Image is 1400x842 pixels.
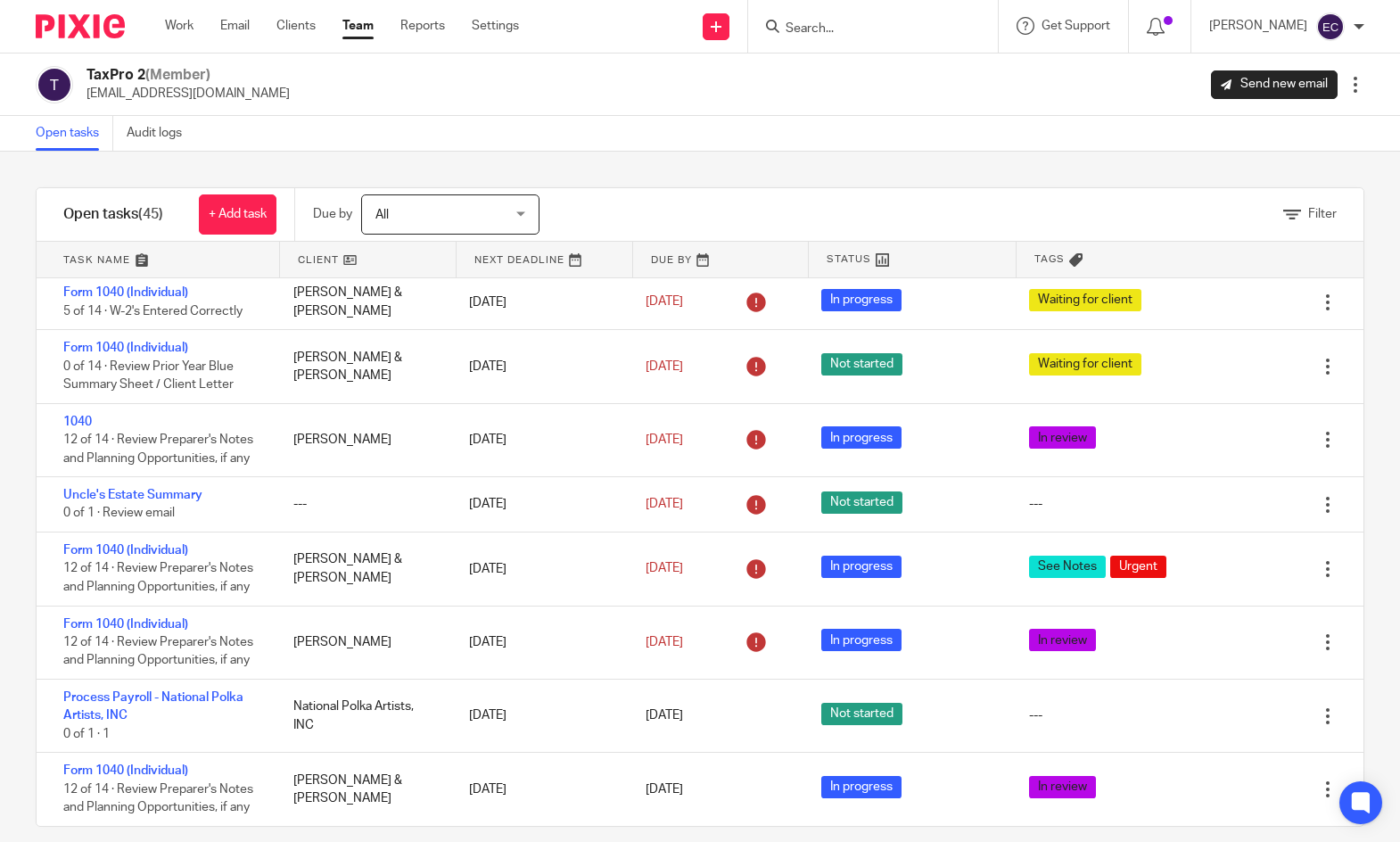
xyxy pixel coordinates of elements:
[821,703,902,725] span: Not started
[127,116,195,151] a: Audit logs
[145,68,210,82] span: (Member)
[451,349,627,384] div: [DATE]
[276,624,451,660] div: [PERSON_NAME]
[36,116,113,151] a: Open tasks
[451,772,627,807] div: [DATE]
[63,342,188,354] a: Form 1040 (Individual)
[63,416,92,428] a: 1040
[313,205,352,223] p: Due by
[821,353,902,376] span: Not started
[63,205,163,224] h1: Open tasks
[86,85,290,103] p: [EMAIL_ADDRESS][DOMAIN_NAME]
[1029,289,1141,311] span: Waiting for client
[451,698,627,733] div: [DATE]
[1029,706,1042,724] div: ---
[1110,556,1166,578] span: Urgent
[36,14,125,38] img: Pixie
[646,636,683,648] span: [DATE]
[63,691,243,722] a: Process Payroll - National Polka Artists, INC
[1029,353,1141,376] span: Waiting for client
[784,21,944,37] input: Search
[1316,12,1345,41] img: svg%3E
[138,207,163,221] span: (45)
[63,489,202,501] a: Uncle's Estate Summary
[451,624,627,660] div: [DATE]
[63,544,188,557] a: Form 1040 (Individual)
[1034,252,1065,267] span: Tags
[821,629,902,651] span: In progress
[165,17,194,35] a: Work
[1211,70,1338,99] a: Send new email
[1029,776,1096,798] span: In review
[1042,20,1110,32] span: Get Support
[276,486,451,522] div: ---
[646,710,683,722] span: [DATE]
[199,194,276,235] a: + Add task
[276,689,451,743] div: National Polka Artists, INC
[472,17,519,35] a: Settings
[220,17,250,35] a: Email
[451,551,627,587] div: [DATE]
[86,66,290,85] h2: TaxPro 2
[1308,208,1337,220] span: Filter
[63,783,253,814] span: 12 of 14 · Review Preparer's Notes and Planning Opportunities, if any
[63,286,188,299] a: Form 1040 (Individual)
[646,296,683,309] span: [DATE]
[1209,17,1307,35] p: [PERSON_NAME]
[63,360,234,392] span: 0 of 14 · Review Prior Year Blue Summary Sheet / Client Letter
[63,764,188,777] a: Form 1040 (Individual)
[646,360,683,373] span: [DATE]
[63,728,110,740] span: 0 of 1 · 1
[400,17,445,35] a: Reports
[1029,629,1096,651] span: In review
[63,636,253,667] span: 12 of 14 · Review Preparer's Notes and Planning Opportunities, if any
[276,275,451,329] div: [PERSON_NAME] & [PERSON_NAME]
[276,340,451,394] div: [PERSON_NAME] & [PERSON_NAME]
[63,305,243,318] span: 5 of 14 · W-2's Entered Correctly
[63,433,253,465] span: 12 of 14 · Review Preparer's Notes and Planning Opportunities, if any
[451,285,627,320] div: [DATE]
[342,17,374,35] a: Team
[451,422,627,458] div: [DATE]
[276,541,451,596] div: [PERSON_NAME] & [PERSON_NAME]
[1029,495,1042,513] div: ---
[36,66,73,103] img: svg%3E
[646,433,683,446] span: [DATE]
[821,426,902,449] span: In progress
[827,252,871,267] span: Status
[276,17,316,35] a: Clients
[63,618,188,631] a: Form 1040 (Individual)
[821,556,902,578] span: In progress
[646,563,683,575] span: [DATE]
[646,498,683,510] span: [DATE]
[63,508,175,520] span: 0 of 1 · Review email
[1029,556,1106,578] span: See Notes
[276,422,451,458] div: [PERSON_NAME]
[821,776,902,798] span: In progress
[276,763,451,817] div: [PERSON_NAME] & [PERSON_NAME]
[646,783,683,796] span: [DATE]
[375,209,389,221] span: All
[1029,426,1096,449] span: In review
[451,486,627,522] div: [DATE]
[63,563,253,594] span: 12 of 14 · Review Preparer's Notes and Planning Opportunities, if any
[821,491,902,514] span: Not started
[821,289,902,311] span: In progress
